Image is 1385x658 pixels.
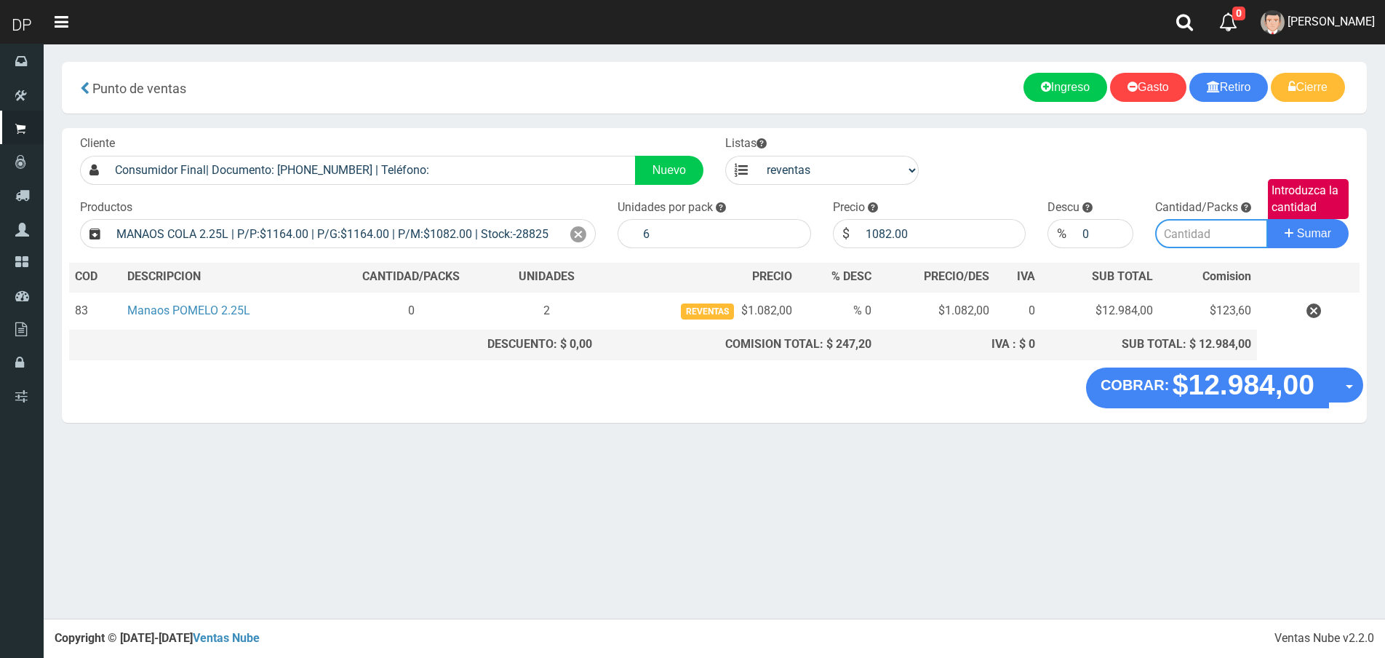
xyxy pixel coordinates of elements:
span: IVA [1017,269,1035,283]
label: Unidades por pack [618,199,713,216]
img: User Image [1261,10,1285,34]
span: Sumar [1297,227,1331,239]
span: [PERSON_NAME] [1288,15,1375,28]
td: $1.082,00 [877,292,995,330]
a: Nuevo [635,156,703,185]
th: DES [121,263,327,292]
td: 2 [495,292,598,330]
a: Ventas Nube [193,631,260,645]
td: $12.984,00 [1041,292,1159,330]
input: Consumidor Final [108,156,636,185]
label: Introduzca la cantidad [1268,179,1349,220]
button: Sumar [1267,219,1349,248]
strong: COBRAR: [1101,377,1169,393]
label: Listas [725,135,767,152]
label: Cantidad/Packs [1155,199,1238,216]
a: Gasto [1110,73,1186,102]
th: UNIDADES [495,263,598,292]
label: Descu [1047,199,1079,216]
div: Ventas Nube v2.2.0 [1274,630,1374,647]
label: Cliente [80,135,115,152]
strong: Copyright © [DATE]-[DATE] [55,631,260,645]
th: COD [69,263,121,292]
div: IVA : $ 0 [883,336,1035,353]
span: PRECIO [752,269,792,285]
span: SUB TOTAL [1092,269,1153,285]
td: % 0 [798,292,877,330]
span: PRECIO/DES [924,269,989,283]
input: 000 [1075,219,1133,248]
label: Precio [833,199,865,216]
label: Productos [80,199,132,216]
div: $ [833,219,858,248]
input: 1 [636,219,811,248]
td: $1.082,00 [598,292,798,330]
span: % DESC [831,269,871,283]
a: Retiro [1189,73,1269,102]
input: Introduzca el nombre del producto [109,219,562,248]
td: 0 [327,292,495,330]
a: Cierre [1271,73,1345,102]
span: reventas [681,304,734,319]
div: % [1047,219,1075,248]
button: COBRAR: $12.984,00 [1086,368,1329,408]
a: Ingreso [1023,73,1107,102]
span: 0 [1232,7,1245,20]
div: COMISION TOTAL: $ 247,20 [604,336,871,353]
input: 000 [858,219,1026,248]
a: Manaos POMELO 2.25L [127,304,250,317]
td: 0 [995,292,1041,330]
span: Punto de ventas [92,81,186,96]
td: $123,60 [1159,292,1257,330]
span: CRIPCION [148,269,201,283]
th: CANTIDAD/PACKS [327,263,495,292]
td: 83 [69,292,121,330]
div: SUB TOTAL: $ 12.984,00 [1047,336,1251,353]
input: Cantidad [1155,219,1268,248]
strong: $12.984,00 [1173,369,1314,400]
span: Comision [1202,269,1251,285]
div: DESCUENTO: $ 0,00 [333,336,592,353]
